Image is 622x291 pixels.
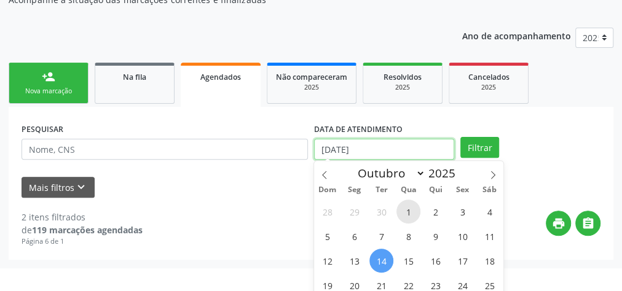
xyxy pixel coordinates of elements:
[425,165,466,181] input: Year
[369,224,393,248] span: Outubro 7, 2025
[575,211,600,236] button: 
[314,139,454,160] input: Selecione um intervalo
[458,83,519,92] div: 2025
[384,72,422,82] span: Resolvidos
[423,224,447,248] span: Outubro 9, 2025
[546,211,571,236] button: print
[342,249,366,273] span: Outubro 13, 2025
[451,249,474,273] span: Outubro 17, 2025
[22,139,308,160] input: Nome, CNS
[396,249,420,273] span: Outubro 15, 2025
[276,83,347,92] div: 2025
[468,72,510,82] span: Cancelados
[123,72,146,82] span: Na fila
[423,249,447,273] span: Outubro 16, 2025
[478,249,502,273] span: Outubro 18, 2025
[32,224,143,236] strong: 119 marcações agendadas
[423,200,447,223] span: Outubro 2, 2025
[18,87,79,96] div: Nova marcação
[460,137,499,158] button: Filtrar
[22,120,63,139] label: PESQUISAR
[341,186,368,194] span: Seg
[42,70,55,83] div: person_add
[369,200,393,223] span: Setembro 30, 2025
[449,186,476,194] span: Sex
[342,224,366,248] span: Outubro 6, 2025
[22,236,143,247] div: Página 6 de 1
[314,186,341,194] span: Dom
[314,120,403,139] label: DATA DE ATENDIMENTO
[352,165,425,182] select: Month
[396,200,420,223] span: Outubro 1, 2025
[552,217,565,230] i: print
[22,223,143,236] div: de
[315,249,339,273] span: Outubro 12, 2025
[451,200,474,223] span: Outubro 3, 2025
[476,186,503,194] span: Sáb
[368,186,395,194] span: Ter
[478,224,502,248] span: Outubro 11, 2025
[396,224,420,248] span: Outubro 8, 2025
[451,224,474,248] span: Outubro 10, 2025
[74,180,88,194] i: keyboard_arrow_down
[369,249,393,273] span: Outubro 14, 2025
[422,186,449,194] span: Qui
[276,72,347,82] span: Não compareceram
[22,211,143,223] div: 2 itens filtrados
[478,200,502,223] span: Outubro 4, 2025
[395,186,422,194] span: Qua
[315,224,339,248] span: Outubro 5, 2025
[200,72,241,82] span: Agendados
[372,83,433,92] div: 2025
[462,28,571,43] p: Ano de acompanhamento
[315,200,339,223] span: Setembro 28, 2025
[22,177,95,198] button: Mais filtroskeyboard_arrow_down
[581,217,595,230] i: 
[342,200,366,223] span: Setembro 29, 2025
